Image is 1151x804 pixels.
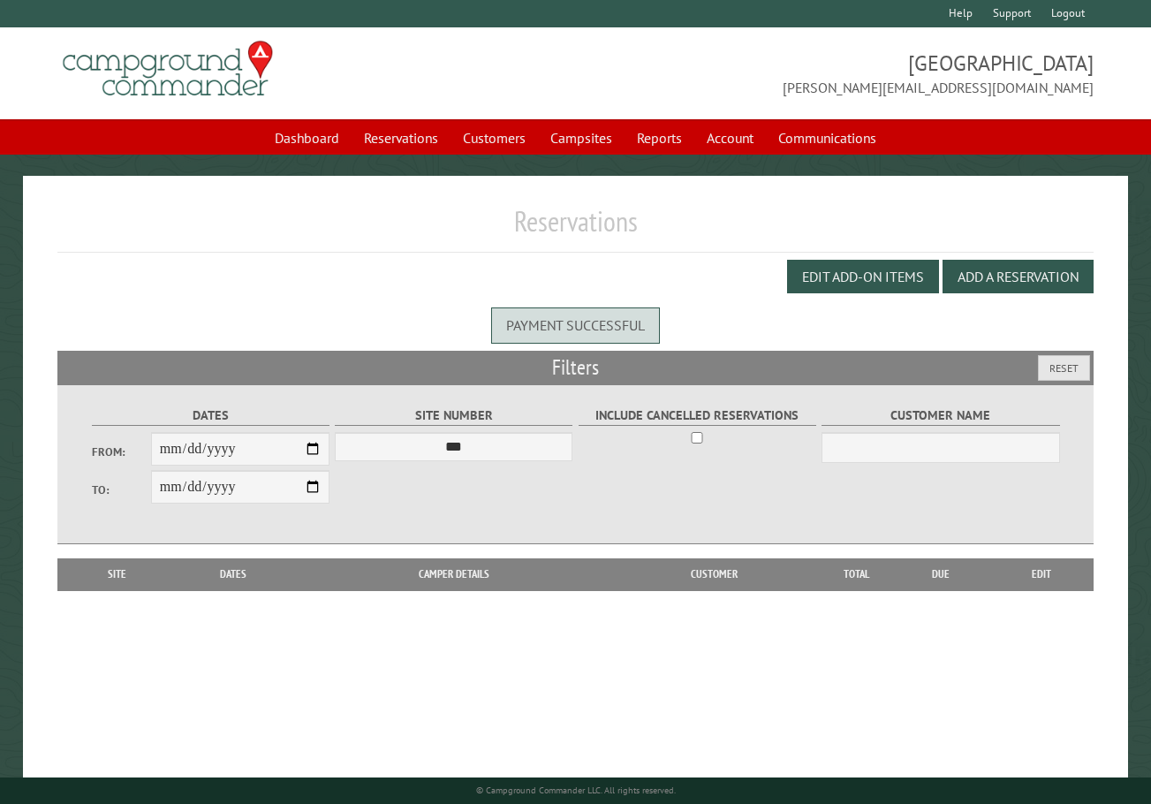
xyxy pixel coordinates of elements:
[57,34,278,103] img: Campground Commander
[264,121,350,155] a: Dashboard
[92,482,151,498] label: To:
[66,558,167,590] th: Site
[787,260,939,293] button: Edit Add-on Items
[579,406,816,426] label: Include Cancelled Reservations
[452,121,536,155] a: Customers
[299,558,608,590] th: Camper Details
[167,558,299,590] th: Dates
[476,785,676,796] small: © Campground Commander LLC. All rights reserved.
[491,307,660,343] div: Payment successful
[576,49,1094,98] span: [GEOGRAPHIC_DATA] [PERSON_NAME][EMAIL_ADDRESS][DOMAIN_NAME]
[626,121,693,155] a: Reports
[353,121,449,155] a: Reservations
[92,444,151,460] label: From:
[696,121,764,155] a: Account
[822,406,1059,426] label: Customer Name
[768,121,887,155] a: Communications
[335,406,572,426] label: Site Number
[92,406,329,426] label: Dates
[57,351,1094,384] h2: Filters
[1038,355,1090,381] button: Reset
[822,558,892,590] th: Total
[943,260,1094,293] button: Add a Reservation
[540,121,623,155] a: Campsites
[892,558,989,590] th: Due
[989,558,1094,590] th: Edit
[608,558,822,590] th: Customer
[57,204,1094,253] h1: Reservations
